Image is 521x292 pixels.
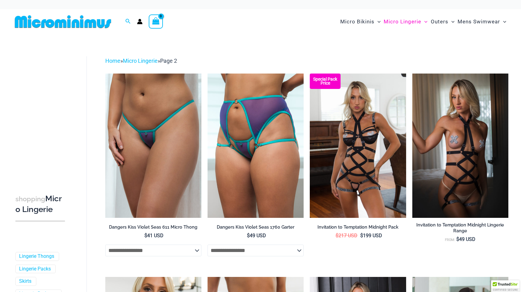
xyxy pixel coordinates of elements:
span: $ [456,236,459,242]
span: Page 2 [160,58,177,64]
iframe: TrustedSite Certified [15,51,71,174]
a: Account icon link [137,19,143,24]
h2: Dangers Kiss Violet Seas 1760 Garter [208,224,304,230]
span: Mens Swimwear [458,14,500,30]
a: Home [105,58,120,64]
span: $ [247,233,250,238]
bdi: 199 USD [360,233,382,238]
a: Lingerie Packs [19,266,51,272]
bdi: 41 USD [144,233,164,238]
bdi: 49 USD [247,233,266,238]
a: Mens SwimwearMenu ToggleMenu Toggle [456,12,508,31]
a: Micro BikinisMenu ToggleMenu Toggle [339,12,382,31]
a: Search icon link [125,18,131,26]
span: » » [105,58,177,64]
a: Invitation to Temptation Midnight Lingerie Range [412,222,508,236]
b: Special Pack Price [310,77,341,85]
a: Dangers Kiss Violet Seas 611 Micro 01Dangers Kiss Violet Seas 1060 Bra 611 Micro 05Dangers Kiss V... [105,74,201,218]
a: Micro LingerieMenu ToggleMenu Toggle [382,12,429,31]
span: Micro Bikinis [340,14,374,30]
a: Invitation to Temptation Midnight 1037 Bra 6037 Thong 1954 Bodysuit 02 Invitation to Temptation M... [310,74,406,218]
h3: Micro Lingerie [15,194,65,215]
span: $ [336,233,338,238]
div: TrustedSite Certified [491,280,519,292]
span: Menu Toggle [448,14,454,30]
img: MM SHOP LOGO FLAT [12,15,114,29]
span: $ [144,233,147,238]
span: Micro Lingerie [384,14,421,30]
a: Skirts [19,278,31,285]
h2: Dangers Kiss Violet Seas 611 Micro Thong [105,224,201,230]
span: $ [360,233,363,238]
span: shopping [15,195,45,203]
a: Micro Lingerie [123,58,158,64]
img: Dangers Kiss Violet Seas 611 Micro 01 [105,74,201,218]
h2: Invitation to Temptation Midnight Pack [310,224,406,230]
span: Menu Toggle [421,14,427,30]
nav: Site Navigation [338,11,509,32]
img: Invitation to Temptation Midnight 1954 Bodysuit 11 [412,74,508,218]
a: Invitation to Temptation Midnight 1954 Bodysuit 11Invitation to Temptation Midnight 1954 Bodysuit... [412,74,508,218]
bdi: 49 USD [456,236,475,242]
img: Dangers Kiss Violet Seas 1060 Bra 611 Micro 1760 Garter 04 [208,74,304,218]
a: Lingerie Thongs [19,253,54,260]
img: Invitation to Temptation Midnight 1037 Bra 6037 Thong 1954 Bodysuit 02 [310,74,406,218]
a: Dangers Kiss Violet Seas 611 Micro Thong [105,224,201,232]
bdi: 217 USD [336,233,357,238]
span: Menu Toggle [500,14,506,30]
h2: Invitation to Temptation Midnight Lingerie Range [412,222,508,234]
a: Invitation to Temptation Midnight Pack [310,224,406,232]
a: Dangers Kiss Violet Seas 1760 Garter [208,224,304,232]
span: From: [445,238,455,242]
span: Menu Toggle [374,14,381,30]
a: OutersMenu ToggleMenu Toggle [429,12,456,31]
a: Dangers Kiss Violet Seas 1060 Bra 611 Micro 1760 Garter 04Dangers Kiss Violet Seas 1060 Bra 611 M... [208,74,304,218]
a: View Shopping Cart, empty [149,14,163,29]
span: Outers [431,14,448,30]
